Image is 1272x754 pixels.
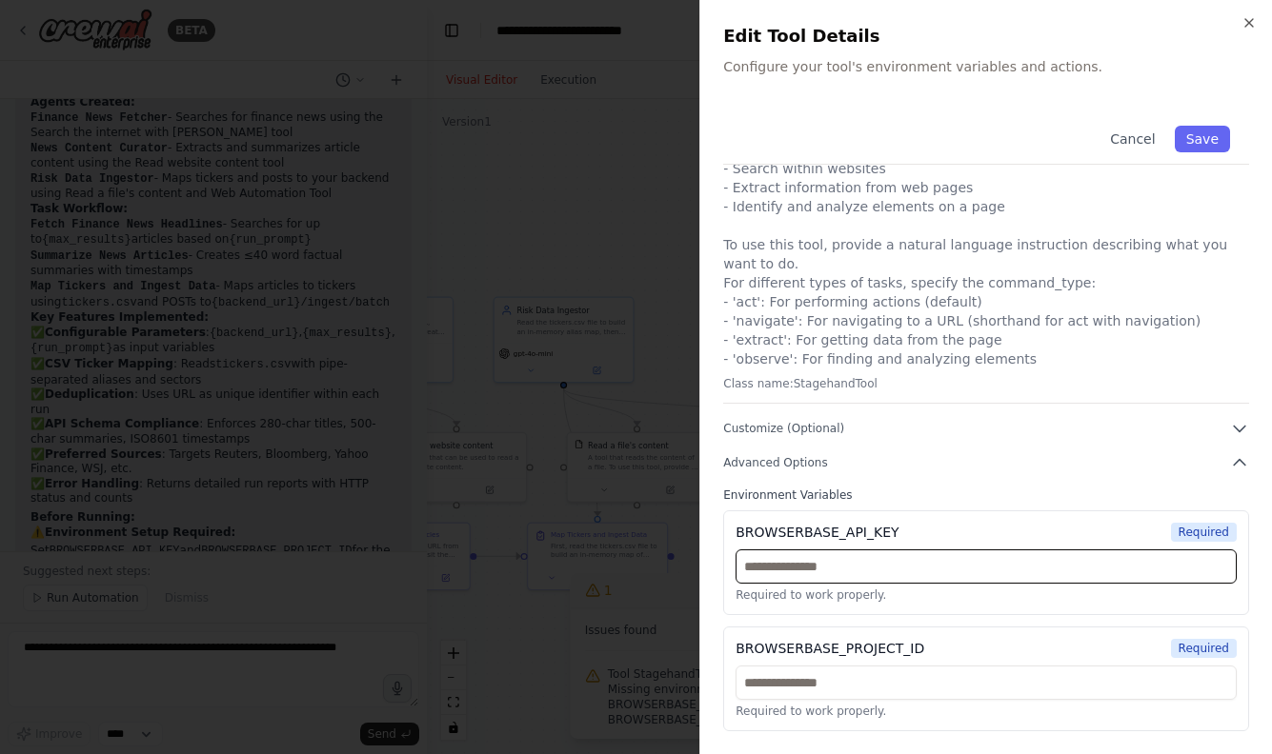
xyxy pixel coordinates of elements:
div: BROWSERBASE_API_KEY [736,523,898,542]
span: Required [1171,639,1237,658]
p: Configure your tool's environment variables and actions. [723,57,1249,76]
button: Save [1175,126,1230,152]
button: Cancel [1099,126,1166,152]
p: Required to work properly. [736,704,1237,719]
p: Use this tool to control a web browser and interact with websites using natural language. Capabil... [723,26,1249,368]
p: Required to work properly. [736,587,1237,603]
p: Class name: StagehandTool [723,376,1249,391]
span: Customize (Optional) [723,421,844,436]
button: Customize (Optional) [723,419,1249,438]
h2: Edit Tool Details [723,23,1249,50]
div: BROWSERBASE_PROJECT_ID [736,639,924,658]
button: Advanced Options [723,453,1249,472]
span: Advanced Options [723,455,827,470]
label: Environment Variables [723,487,1249,503]
span: Required [1171,523,1237,542]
